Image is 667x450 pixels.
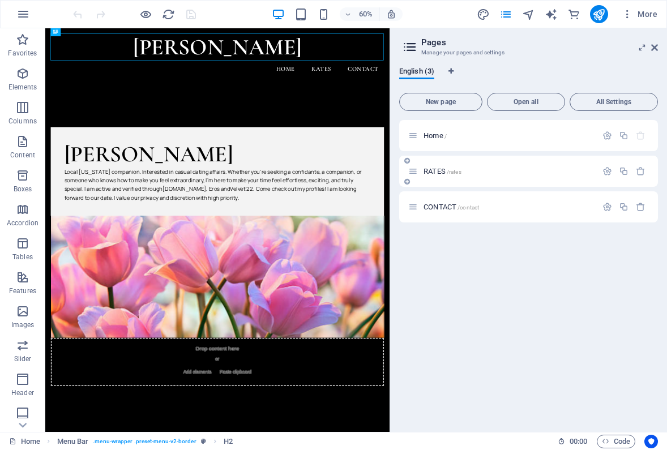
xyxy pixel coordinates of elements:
span: Click to open page [424,131,447,140]
span: More [622,8,657,20]
p: Content [10,151,35,160]
button: reload [161,7,175,21]
p: Images [11,320,35,329]
i: Publish [592,8,605,21]
button: navigator [522,7,536,21]
i: AI Writer [545,8,558,21]
div: Duplicate [619,131,628,140]
nav: breadcrumb [57,435,233,448]
p: Elements [8,83,37,92]
button: New page [399,93,482,111]
div: Duplicate [619,202,628,212]
div: CONTACT/contact [420,203,597,211]
span: CONTACT [424,203,479,211]
div: Settings [602,166,612,176]
span: Open all [492,98,560,105]
button: Open all [487,93,565,111]
p: Slider [14,354,32,363]
div: Remove [636,202,645,212]
p: Header [11,388,34,397]
span: New page [404,98,477,105]
div: Duplicate [619,166,628,176]
button: Usercentrics [644,435,658,448]
span: / [444,133,447,139]
span: All Settings [575,98,653,105]
h2: Pages [421,37,658,48]
span: /rates [447,169,461,175]
i: Pages (Ctrl+Alt+S) [499,8,512,21]
span: . menu-wrapper .preset-menu-v2-border [93,435,196,448]
h6: Session time [558,435,588,448]
p: Columns [8,117,37,126]
button: Click here to leave preview mode and continue editing [139,7,152,21]
i: Commerce [567,8,580,21]
p: Accordion [7,218,39,228]
button: design [477,7,490,21]
i: Design (Ctrl+Alt+Y) [477,8,490,21]
div: Language Tabs [399,67,658,88]
span: Click to select. Double-click to edit [57,435,89,448]
p: Tables [12,252,33,262]
span: 00 00 [570,435,587,448]
a: Click to cancel selection. Double-click to open Pages [9,435,40,448]
span: English (3) [399,65,434,80]
div: Remove [636,166,645,176]
div: The startpage cannot be deleted [636,131,645,140]
span: : [578,437,579,445]
button: 60% [340,7,380,21]
button: commerce [567,7,581,21]
i: Reload page [162,8,175,21]
p: Favorites [8,49,37,58]
div: Settings [602,131,612,140]
button: publish [590,5,608,23]
i: On resize automatically adjust zoom level to fit chosen device. [386,9,396,19]
div: RATES/rates [420,168,597,175]
button: text_generator [545,7,558,21]
button: More [617,5,662,23]
i: This element is a customizable preset [201,438,206,444]
div: Settings [602,202,612,212]
span: Code [602,435,630,448]
span: RATES [424,167,461,175]
p: Boxes [14,185,32,194]
p: Features [9,286,36,295]
button: All Settings [570,93,658,111]
button: Code [597,435,635,448]
button: pages [499,7,513,21]
div: Home/ [420,132,597,139]
h6: 60% [357,7,375,21]
span: Click to select. Double-click to edit [224,435,233,448]
span: /contact [458,204,479,211]
h3: Manage your pages and settings [421,48,635,58]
